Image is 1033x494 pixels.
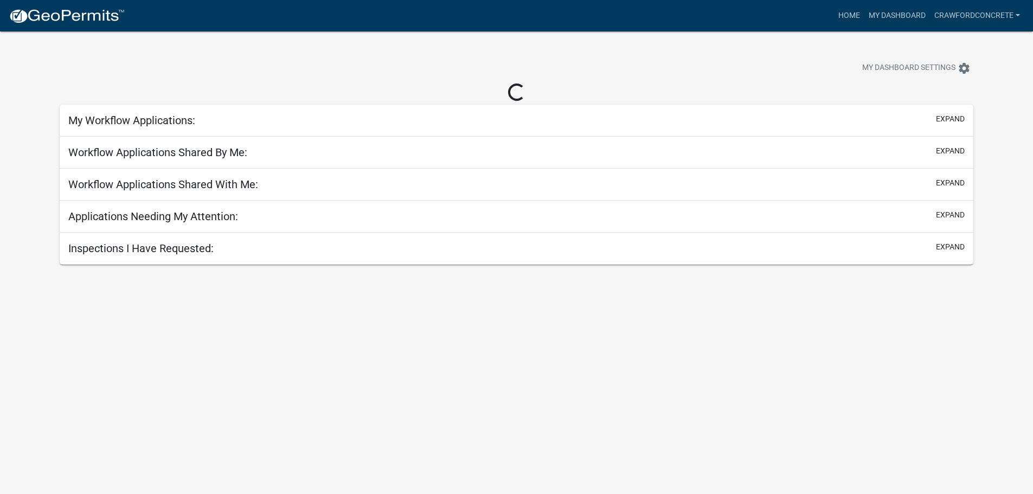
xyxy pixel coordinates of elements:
[68,242,214,255] h5: Inspections I Have Requested:
[864,5,930,26] a: My Dashboard
[854,57,979,79] button: My Dashboard Settingssettings
[68,146,247,159] h5: Workflow Applications Shared By Me:
[936,177,965,189] button: expand
[958,62,971,75] i: settings
[930,5,1024,26] a: CrawfordConcrete
[68,178,258,191] h5: Workflow Applications Shared With Me:
[936,145,965,157] button: expand
[936,241,965,253] button: expand
[834,5,864,26] a: Home
[68,114,195,127] h5: My Workflow Applications:
[862,62,955,75] span: My Dashboard Settings
[68,210,238,223] h5: Applications Needing My Attention:
[936,113,965,125] button: expand
[936,209,965,221] button: expand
